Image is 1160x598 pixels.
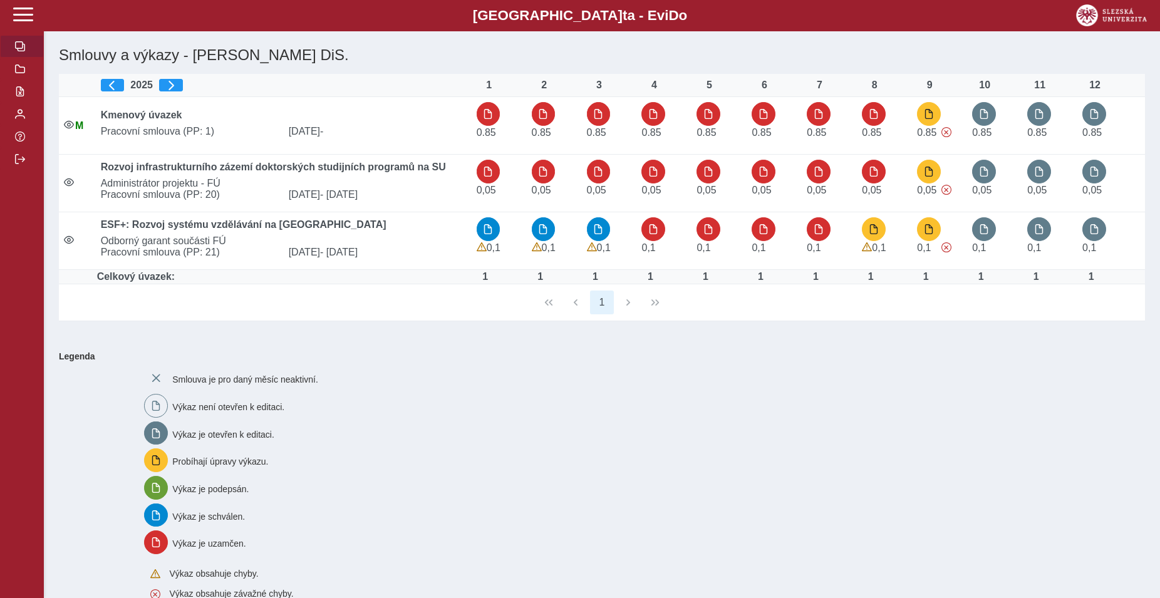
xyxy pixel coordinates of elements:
span: - [320,126,323,137]
h1: Smlouvy a výkazy - [PERSON_NAME] DiS. [54,41,967,69]
span: Výkaz obsahuje závažné chyby. [941,127,951,137]
span: Úvazek : 0,4 h / den. 2 h / týden. [862,185,881,195]
span: Odborný garant součásti FÚ [96,235,472,247]
span: Úvazek : 0,4 h / den. 2 h / týden. [697,185,716,195]
span: Úvazek : 6,8 h / den. 34 h / týden. [917,127,936,138]
div: 5 [697,80,722,91]
span: Výkaz obsahuje upozornění. [862,242,872,252]
span: Úvazek : 0,8 h / den. 4 h / týden. [641,242,655,253]
div: Úvazek : 8 h / den. 40 h / týden. [968,271,993,282]
div: 6 [752,80,777,91]
span: Úvazek : 6,8 h / den. 34 h / týden. [972,127,992,138]
span: Pracovní smlouva (PP: 21) [96,247,284,258]
div: 4 [641,80,666,91]
div: 12 [1082,80,1107,91]
span: Úvazek : 0,4 h / den. 2 h / týden. [752,185,771,195]
div: Úvazek : 8 h / den. 40 h / týden. [913,271,938,282]
span: Úvazek : 0,4 h / den. 2 h / týden. [641,185,661,195]
i: Smlouva je aktivní [64,177,74,187]
span: Úvazek : 0,8 h / den. 4 h / týden. [1027,242,1041,253]
div: 11 [1027,80,1052,91]
span: Úvazek : 0,4 h / den. 2 h / týden. [587,185,606,195]
span: Výkaz obsahuje závažné chyby. [941,185,951,195]
span: Úvazek : 0,8 h / den. 4 h / týden. [1082,242,1096,253]
span: Úvazek : 6,8 h / den. 34 h / týden. [1082,127,1102,138]
span: Úvazek : 6,8 h / den. 34 h / týden. [697,127,716,138]
img: logo_web_su.png [1076,4,1147,26]
span: Výkaz je schválen. [172,511,245,521]
span: Výkaz obsahuje upozornění. [477,242,487,252]
div: Úvazek : 8 h / den. 40 h / týden. [473,271,498,282]
span: Pracovní smlouva (PP: 20) [96,189,284,200]
i: Smlouva je aktivní [64,120,74,130]
span: [DATE] [284,126,472,137]
span: Úvazek : 0,8 h / den. 4 h / týden. [597,242,611,253]
span: Výkaz obsahuje závažné chyby. [941,242,951,252]
span: Úvazek : 0,4 h / den. 2 h / týden. [972,185,992,195]
span: Údaje souhlasí s údaji v Magionu [75,120,83,131]
span: Smlouva je pro daný měsíc neaktivní. [172,374,318,384]
div: 9 [917,80,942,91]
span: Úvazek : 6,8 h / den. 34 h / týden. [587,127,606,138]
span: Úvazek : 0,8 h / den. 4 h / týden. [972,242,986,253]
span: - [DATE] [320,189,358,200]
div: Úvazek : 8 h / den. 40 h / týden. [638,271,663,282]
span: Úvazek : 0,8 h / den. 4 h / týden. [807,242,821,253]
div: Úvazek : 8 h / den. 40 h / týden. [803,271,828,282]
span: Úvazek : 0,8 h / den. 4 h / týden. [752,242,765,253]
span: Výkaz obsahuje upozornění. [532,242,542,252]
span: Úvazek : 0,4 h / den. 2 h / týden. [477,185,496,195]
div: Úvazek : 8 h / den. 40 h / týden. [1023,271,1049,282]
b: Rozvoj infrastrukturního zázemí doktorských studijních programů na SU [101,162,446,172]
div: Úvazek : 8 h / den. 40 h / týden. [693,271,718,282]
td: Celkový úvazek: [96,270,472,284]
span: Úvazek : 6,8 h / den. 34 h / týden. [862,127,881,138]
div: Úvazek : 8 h / den. 40 h / týden. [1079,271,1104,282]
span: [DATE] [284,247,472,258]
i: Smlouva je aktivní [64,235,74,245]
span: Úvazek : 0,8 h / den. 4 h / týden. [917,242,931,253]
div: 7 [807,80,832,91]
div: 3 [587,80,612,91]
span: Probíhají úpravy výkazu. [172,456,268,467]
div: 2 [532,80,557,91]
span: t [623,8,627,23]
span: Úvazek : 0,4 h / den. 2 h / týden. [1027,185,1047,195]
div: Úvazek : 8 h / den. 40 h / týden. [583,271,608,282]
span: - [DATE] [320,247,358,257]
div: 10 [972,80,997,91]
button: 1 [590,291,614,314]
span: Úvazek : 0,4 h / den. 2 h / týden. [807,185,826,195]
span: Výkaz obsahuje upozornění. [587,242,597,252]
span: Úvazek : 0,4 h / den. 2 h / týden. [917,185,936,195]
span: D [668,8,678,23]
span: Úvazek : 6,8 h / den. 34 h / týden. [641,127,661,138]
b: [GEOGRAPHIC_DATA] a - Evi [38,8,1122,24]
b: Legenda [54,346,1140,366]
span: Administrátor projektu - FÚ [96,178,472,189]
span: [DATE] [284,189,472,200]
div: Úvazek : 8 h / den. 40 h / týden. [748,271,773,282]
span: Výkaz není otevřen k editaci. [172,402,284,412]
span: Úvazek : 0,8 h / den. 4 h / týden. [542,242,556,253]
span: Pracovní smlouva (PP: 1) [96,126,284,137]
span: Úvazek : 0,4 h / den. 2 h / týden. [1082,185,1102,195]
span: Úvazek : 0,8 h / den. 4 h / týden. [697,242,710,253]
span: Úvazek : 0,4 h / den. 2 h / týden. [532,185,551,195]
span: Úvazek : 0,8 h / den. 4 h / týden. [487,242,500,253]
span: Úvazek : 0,8 h / den. 4 h / týden. [872,242,886,253]
div: Úvazek : 8 h / den. 40 h / týden. [858,271,883,282]
span: Výkaz je otevřen k editaci. [172,429,274,439]
span: Úvazek : 6,8 h / den. 34 h / týden. [477,127,496,138]
b: Kmenový úvazek [101,110,182,120]
div: 2025 [101,79,467,91]
span: Úvazek : 6,8 h / den. 34 h / týden. [532,127,551,138]
div: 8 [862,80,887,91]
span: Úvazek : 6,8 h / den. 34 h / týden. [807,127,826,138]
b: ESF+: Rozvoj systému vzdělávání na [GEOGRAPHIC_DATA] [101,219,386,230]
span: o [679,8,688,23]
span: Úvazek : 6,8 h / den. 34 h / týden. [752,127,771,138]
span: Výkaz je podepsán. [172,484,249,494]
div: 1 [477,80,502,91]
span: Úvazek : 6,8 h / den. 34 h / týden. [1027,127,1047,138]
